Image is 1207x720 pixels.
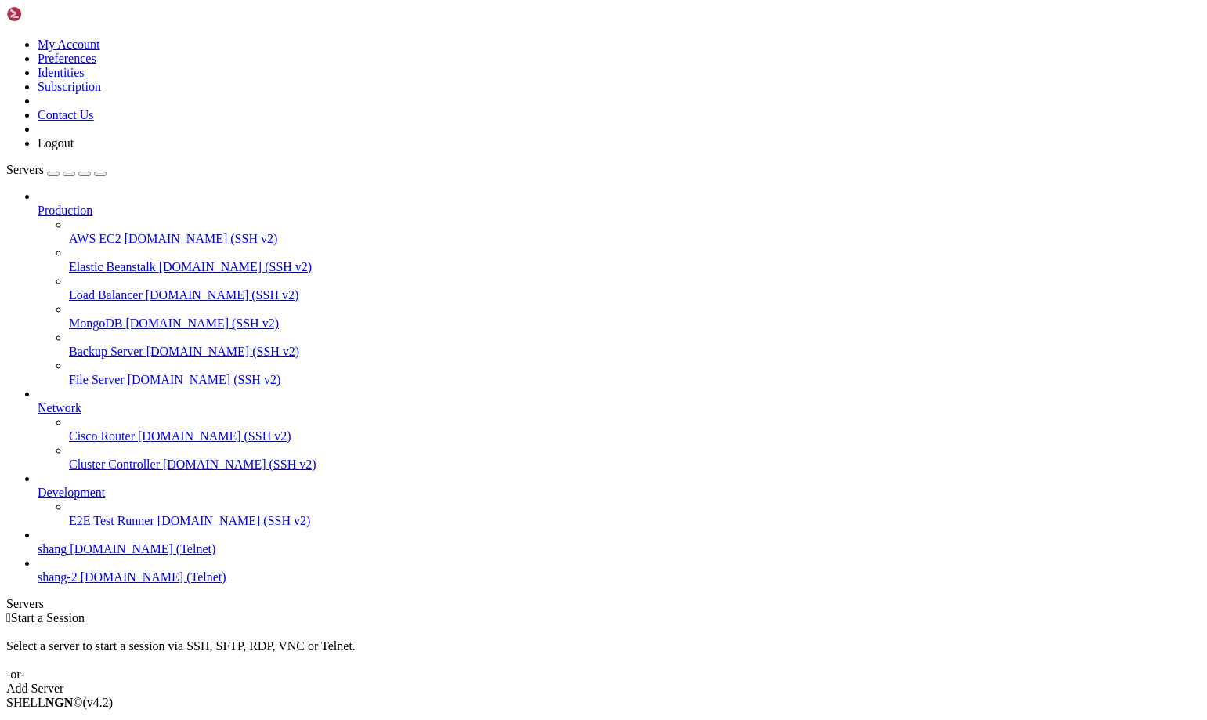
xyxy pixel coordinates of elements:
[69,246,1201,274] li: Elastic Beanstalk [DOMAIN_NAME] (SSH v2)
[70,542,215,555] span: [DOMAIN_NAME] (Telnet)
[6,696,113,709] span: SHELL ©
[69,500,1201,528] li: E2E Test Runner [DOMAIN_NAME] (SSH v2)
[6,597,1201,611] div: Servers
[69,373,125,386] span: File Server
[69,232,1201,246] a: AWS EC2 [DOMAIN_NAME] (SSH v2)
[69,317,122,330] span: MongoDB
[6,163,44,176] span: Servers
[125,317,279,330] span: [DOMAIN_NAME] (SSH v2)
[38,136,74,150] a: Logout
[69,288,143,302] span: Load Balancer
[128,373,281,386] span: [DOMAIN_NAME] (SSH v2)
[69,514,154,527] span: E2E Test Runner
[125,232,278,245] span: [DOMAIN_NAME] (SSH v2)
[69,302,1201,331] li: MongoDB [DOMAIN_NAME] (SSH v2)
[69,514,1201,528] a: E2E Test Runner [DOMAIN_NAME] (SSH v2)
[38,528,1201,556] li: shang [DOMAIN_NAME] (Telnet)
[69,260,156,273] span: Elastic Beanstalk
[38,542,1201,556] a: shang [DOMAIN_NAME] (Telnet)
[38,556,1201,584] li: shang-2 [DOMAIN_NAME] (Telnet)
[69,415,1201,443] li: Cisco Router [DOMAIN_NAME] (SSH v2)
[6,611,11,624] span: 
[6,163,107,176] a: Servers
[69,345,143,358] span: Backup Server
[83,696,114,709] span: 4.2.0
[69,373,1201,387] a: File Server [DOMAIN_NAME] (SSH v2)
[69,345,1201,359] a: Backup Server [DOMAIN_NAME] (SSH v2)
[38,80,101,93] a: Subscription
[81,570,226,584] span: [DOMAIN_NAME] (Telnet)
[69,232,121,245] span: AWS EC2
[38,66,85,79] a: Identities
[69,274,1201,302] li: Load Balancer [DOMAIN_NAME] (SSH v2)
[38,401,81,414] span: Network
[146,288,299,302] span: [DOMAIN_NAME] (SSH v2)
[69,218,1201,246] li: AWS EC2 [DOMAIN_NAME] (SSH v2)
[38,108,94,121] a: Contact Us
[45,696,74,709] b: NGN
[38,472,1201,528] li: Development
[69,429,1201,443] a: Cisco Router [DOMAIN_NAME] (SSH v2)
[38,570,78,584] span: shang-2
[6,682,1201,696] div: Add Server
[157,514,311,527] span: [DOMAIN_NAME] (SSH v2)
[159,260,313,273] span: [DOMAIN_NAME] (SSH v2)
[69,458,1201,472] a: Cluster Controller [DOMAIN_NAME] (SSH v2)
[11,611,85,624] span: Start a Session
[38,401,1201,415] a: Network
[69,443,1201,472] li: Cluster Controller [DOMAIN_NAME] (SSH v2)
[146,345,300,358] span: [DOMAIN_NAME] (SSH v2)
[38,542,67,555] span: shang
[69,317,1201,331] a: MongoDB [DOMAIN_NAME] (SSH v2)
[38,204,1201,218] a: Production
[138,429,291,443] span: [DOMAIN_NAME] (SSH v2)
[38,52,96,65] a: Preferences
[69,458,160,471] span: Cluster Controller
[69,331,1201,359] li: Backup Server [DOMAIN_NAME] (SSH v2)
[38,486,105,499] span: Development
[6,6,96,22] img: Shellngn
[38,570,1201,584] a: shang-2 [DOMAIN_NAME] (Telnet)
[38,204,92,217] span: Production
[38,190,1201,387] li: Production
[38,486,1201,500] a: Development
[38,387,1201,472] li: Network
[38,38,100,51] a: My Account
[6,625,1201,682] div: Select a server to start a session via SSH, SFTP, RDP, VNC or Telnet. -or-
[69,260,1201,274] a: Elastic Beanstalk [DOMAIN_NAME] (SSH v2)
[163,458,316,471] span: [DOMAIN_NAME] (SSH v2)
[69,359,1201,387] li: File Server [DOMAIN_NAME] (SSH v2)
[69,288,1201,302] a: Load Balancer [DOMAIN_NAME] (SSH v2)
[69,429,135,443] span: Cisco Router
